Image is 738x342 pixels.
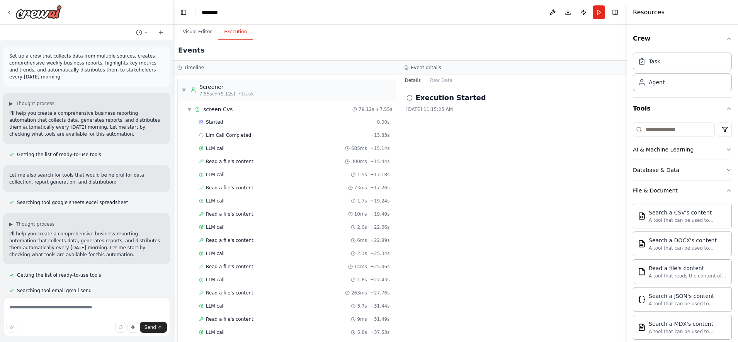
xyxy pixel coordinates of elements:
[351,290,367,296] span: 263ms
[187,106,192,112] span: ▼
[178,7,189,18] button: Hide left sidebar
[15,5,62,19] img: Logo
[145,324,156,330] span: Send
[357,198,367,204] span: 1.7s
[17,151,101,158] span: Getting the list of ready-to-use tools
[203,105,233,113] span: screen Cvs
[140,322,167,333] button: Send
[9,110,164,138] p: I'll help you create a comprehensive business reporting automation that collects data, generates ...
[370,158,390,165] span: + 15.44s
[177,24,218,40] button: Visual Editor
[206,237,253,243] span: Read a file's content
[633,166,679,174] div: Database & Data
[370,277,390,283] span: + 27.43s
[370,224,390,230] span: + 22.66s
[199,83,254,91] div: Screener
[202,9,218,16] nav: breadcrumb
[9,100,13,107] span: ▶
[610,7,621,18] button: Hide right sidebar
[9,221,54,227] button: ▶Thought process
[206,145,224,151] span: LLM call
[633,160,732,180] button: Database & Data
[357,303,367,309] span: 3.7s
[354,211,367,217] span: 10ms
[370,237,390,243] span: + 22.89s
[400,75,426,86] button: Details
[9,172,164,185] p: Let me also search for tools that would be helpful for data collection, report generation, and di...
[206,211,253,217] span: Read a file's content
[633,146,694,153] div: AI & Machine Learning
[206,290,253,296] span: Read a file's content
[633,8,665,17] h4: Resources
[633,49,732,97] div: Crew
[406,106,621,112] div: [DATE] 11:15:25 AM
[351,145,367,151] span: 685ms
[370,185,390,191] span: + 17.26s
[9,100,54,107] button: ▶Thought process
[649,78,665,86] div: Agent
[206,172,224,178] span: LLM call
[206,316,253,322] span: Read a file's content
[206,119,223,125] span: Started
[238,91,254,97] span: • 1 task
[370,250,390,257] span: + 25.34s
[411,65,441,71] h3: Event details
[17,288,92,294] span: Searching tool email gmail send
[199,91,235,97] span: 7.55s (+79.12s)
[373,119,389,125] span: + 0.00s
[649,320,727,328] div: Search a MDX's content
[9,221,13,227] span: ▶
[206,264,253,270] span: Read a file's content
[649,217,727,223] div: A tool that can be used to semantic search a query from a CSV's content.
[638,212,646,220] img: Csvsearchtool
[649,273,727,279] div: A tool that reads the content of a file. To use this tool, provide a 'file_path' parameter with t...
[9,53,164,80] p: Set up a crew that collects data from multiple sources, creates comprehensive weekly business rep...
[17,272,101,278] span: Getting the list of ready-to-use tools
[206,277,224,283] span: LLM call
[376,106,392,112] span: + 7.55s
[357,277,367,283] span: 1.8s
[370,145,390,151] span: + 15.14s
[370,132,390,138] span: + 13.83s
[184,65,204,71] h3: Timeline
[359,106,374,112] span: 79.12s
[370,329,390,335] span: + 37.53s
[649,264,727,272] div: Read a file's content
[128,322,138,333] button: Click to speak your automation idea
[357,172,367,178] span: 1.5s
[638,240,646,248] img: Docxsearchtool
[351,158,367,165] span: 300ms
[425,75,457,86] button: Raw Data
[633,180,732,201] button: File & Document
[206,185,253,191] span: Read a file's content
[16,100,54,107] span: Thought process
[633,98,732,119] button: Tools
[370,264,390,270] span: + 25.46s
[16,221,54,227] span: Thought process
[155,28,167,37] button: Start a new chat
[416,92,486,103] h2: Execution Started
[354,185,367,191] span: 73ms
[206,198,224,204] span: LLM call
[638,268,646,276] img: Filereadtool
[115,322,126,333] button: Upload files
[206,250,224,257] span: LLM call
[633,187,678,194] div: File & Document
[357,316,367,322] span: 9ms
[370,303,390,309] span: + 31.44s
[649,58,660,65] div: Task
[206,224,224,230] span: LLM call
[370,211,390,217] span: + 19.49s
[206,303,224,309] span: LLM call
[649,237,727,244] div: Search a DOCX's content
[649,245,727,251] div: A tool that can be used to semantic search a query from a DOCX's content.
[638,323,646,331] img: Mdxsearchtool
[17,199,128,206] span: Searching tool google sheets excel spreadsheet
[370,198,390,204] span: + 19.24s
[218,24,253,40] button: Execution
[638,296,646,303] img: Jsonsearchtool
[649,301,727,307] div: A tool that can be used to semantic search a query from a JSON's content.
[357,329,367,335] span: 5.8s
[370,316,390,322] span: + 31.49s
[370,172,390,178] span: + 17.18s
